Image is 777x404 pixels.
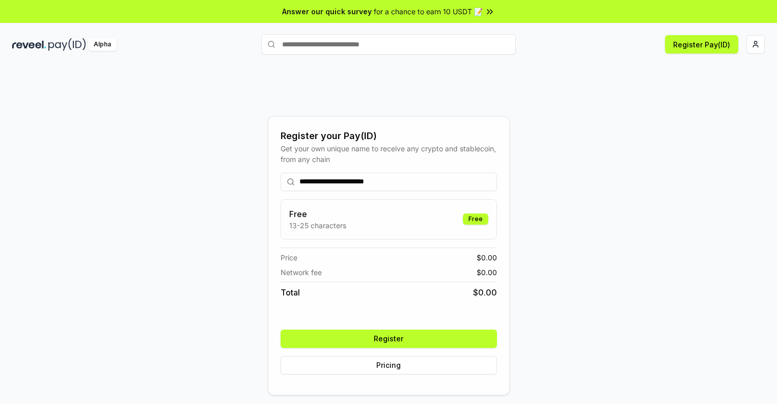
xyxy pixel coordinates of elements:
[281,286,300,299] span: Total
[289,220,346,231] p: 13-25 characters
[473,286,497,299] span: $ 0.00
[12,38,46,51] img: reveel_dark
[665,35,738,53] button: Register Pay(ID)
[88,38,117,51] div: Alpha
[281,129,497,143] div: Register your Pay(ID)
[477,267,497,278] span: $ 0.00
[281,143,497,165] div: Get your own unique name to receive any crypto and stablecoin, from any chain
[281,330,497,348] button: Register
[477,252,497,263] span: $ 0.00
[48,38,86,51] img: pay_id
[282,6,372,17] span: Answer our quick survey
[463,213,488,225] div: Free
[374,6,483,17] span: for a chance to earn 10 USDT 📝
[281,252,297,263] span: Price
[281,267,322,278] span: Network fee
[289,208,346,220] h3: Free
[281,356,497,374] button: Pricing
